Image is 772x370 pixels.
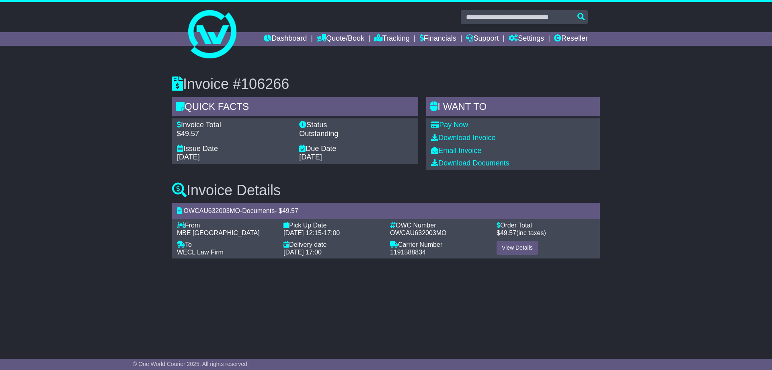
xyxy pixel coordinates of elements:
[283,221,382,229] div: Pick Up Date
[177,229,260,236] span: MBE [GEOGRAPHIC_DATA]
[509,32,544,46] a: Settings
[242,207,275,214] span: Documents
[420,32,456,46] a: Financials
[500,229,516,236] span: 49.57
[172,97,418,119] div: Quick Facts
[172,182,600,198] h3: Invoice Details
[177,145,291,153] div: Issue Date
[497,221,595,229] div: Order Total
[264,32,307,46] a: Dashboard
[317,32,364,46] a: Quote/Book
[282,207,298,214] span: 49.57
[554,32,588,46] a: Reseller
[390,229,447,236] span: OWCAU632003MO
[283,229,382,237] div: -
[324,229,340,236] span: 17:00
[283,241,382,248] div: Delivery date
[177,121,291,130] div: Invoice Total
[172,203,600,219] div: - - $
[374,32,410,46] a: Tracking
[299,130,413,138] div: Outstanding
[299,121,413,130] div: Status
[390,241,489,248] div: Carrier Number
[177,153,291,162] div: [DATE]
[183,207,240,214] span: OWCAU632003MO
[466,32,499,46] a: Support
[431,147,481,155] a: Email Invoice
[299,145,413,153] div: Due Date
[390,221,489,229] div: OWC Number
[177,249,224,256] span: WECL Law Firm
[177,130,291,138] div: $49.57
[177,221,275,229] div: From
[299,153,413,162] div: [DATE]
[177,241,275,248] div: To
[497,229,595,237] div: $ (inc taxes)
[431,134,495,142] a: Download Invoice
[133,361,249,367] span: © One World Courier 2025. All rights reserved.
[283,249,322,256] span: [DATE] 17:00
[431,121,468,129] a: Pay Now
[390,249,426,256] span: 1191588834
[497,241,538,255] a: View Details
[283,229,322,236] span: [DATE] 12:15
[426,97,600,119] div: I WANT to
[431,159,509,167] a: Download Documents
[172,76,600,92] h3: Invoice #106266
